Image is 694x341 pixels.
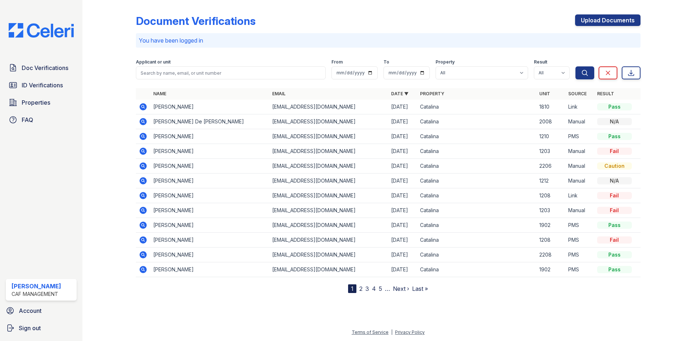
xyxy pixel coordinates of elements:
[388,100,417,114] td: [DATE]
[597,162,632,170] div: Caution
[388,129,417,144] td: [DATE]
[12,282,61,290] div: [PERSON_NAME]
[536,188,565,203] td: 1208
[536,203,565,218] td: 1203
[384,59,389,65] label: To
[388,188,417,203] td: [DATE]
[597,91,614,96] a: Result
[539,91,550,96] a: Unit
[150,100,269,114] td: [PERSON_NAME]
[391,91,408,96] a: Date ▼
[372,285,376,292] a: 4
[3,321,80,335] a: Sign out
[597,118,632,125] div: N/A
[6,78,77,92] a: ID Verifications
[269,218,388,233] td: [EMAIL_ADDRESS][DOMAIN_NAME]
[565,114,594,129] td: Manual
[417,233,536,248] td: Catalina
[388,262,417,277] td: [DATE]
[536,218,565,233] td: 1902
[565,159,594,174] td: Manual
[417,114,536,129] td: Catalina
[352,329,389,335] a: Terms of Service
[365,285,369,292] a: 3
[150,218,269,233] td: [PERSON_NAME]
[597,251,632,258] div: Pass
[565,188,594,203] td: Link
[388,114,417,129] td: [DATE]
[417,218,536,233] td: Catalina
[412,285,428,292] a: Last »
[269,114,388,129] td: [EMAIL_ADDRESS][DOMAIN_NAME]
[536,114,565,129] td: 2008
[269,233,388,248] td: [EMAIL_ADDRESS][DOMAIN_NAME]
[388,233,417,248] td: [DATE]
[150,203,269,218] td: [PERSON_NAME]
[388,144,417,159] td: [DATE]
[565,129,594,144] td: PMS
[597,266,632,273] div: Pass
[395,329,425,335] a: Privacy Policy
[269,262,388,277] td: [EMAIL_ADDRESS][DOMAIN_NAME]
[150,159,269,174] td: [PERSON_NAME]
[6,95,77,110] a: Properties
[22,98,50,107] span: Properties
[536,174,565,188] td: 1212
[575,14,641,26] a: Upload Documents
[417,129,536,144] td: Catalina
[269,100,388,114] td: [EMAIL_ADDRESS][DOMAIN_NAME]
[6,113,77,127] a: FAQ
[388,174,417,188] td: [DATE]
[150,188,269,203] td: [PERSON_NAME]
[536,248,565,262] td: 2208
[388,248,417,262] td: [DATE]
[22,115,33,124] span: FAQ
[150,174,269,188] td: [PERSON_NAME]
[150,233,269,248] td: [PERSON_NAME]
[565,233,594,248] td: PMS
[568,91,587,96] a: Source
[22,64,68,72] span: Doc Verifications
[536,233,565,248] td: 1208
[417,262,536,277] td: Catalina
[597,177,632,184] div: N/A
[436,59,455,65] label: Property
[534,59,547,65] label: Result
[3,23,80,38] img: CE_Logo_Blue-a8612792a0a2168367f1c8372b55b34899dd931a85d93a1a3d3e32e68fde9ad4.png
[565,262,594,277] td: PMS
[150,144,269,159] td: [PERSON_NAME]
[597,192,632,199] div: Fail
[272,91,286,96] a: Email
[388,218,417,233] td: [DATE]
[150,262,269,277] td: [PERSON_NAME]
[348,284,356,293] div: 1
[417,159,536,174] td: Catalina
[565,174,594,188] td: Manual
[597,207,632,214] div: Fail
[269,144,388,159] td: [EMAIL_ADDRESS][DOMAIN_NAME]
[536,159,565,174] td: 2206
[536,129,565,144] td: 1210
[269,203,388,218] td: [EMAIL_ADDRESS][DOMAIN_NAME]
[388,203,417,218] td: [DATE]
[136,59,171,65] label: Applicant or unit
[150,114,269,129] td: [PERSON_NAME] De [PERSON_NAME]
[565,218,594,233] td: PMS
[388,159,417,174] td: [DATE]
[385,284,390,293] span: …
[565,203,594,218] td: Manual
[331,59,343,65] label: From
[19,324,41,332] span: Sign out
[153,91,166,96] a: Name
[12,290,61,298] div: CAF Management
[417,100,536,114] td: Catalina
[565,144,594,159] td: Manual
[417,203,536,218] td: Catalina
[597,133,632,140] div: Pass
[6,61,77,75] a: Doc Verifications
[597,236,632,244] div: Fail
[597,148,632,155] div: Fail
[269,248,388,262] td: [EMAIL_ADDRESS][DOMAIN_NAME]
[269,188,388,203] td: [EMAIL_ADDRESS][DOMAIN_NAME]
[420,91,444,96] a: Property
